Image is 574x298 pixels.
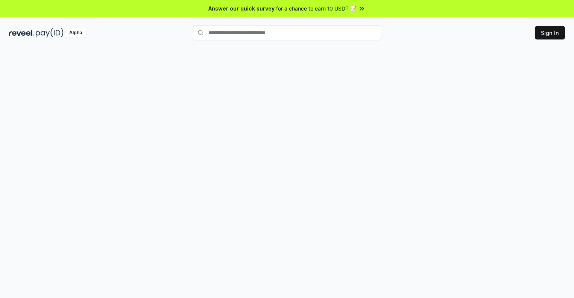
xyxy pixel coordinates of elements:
[276,5,357,12] span: for a chance to earn 10 USDT 📝
[9,28,34,38] img: reveel_dark
[535,26,565,39] button: Sign In
[36,28,64,38] img: pay_id
[208,5,275,12] span: Answer our quick survey
[65,28,86,38] div: Alpha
